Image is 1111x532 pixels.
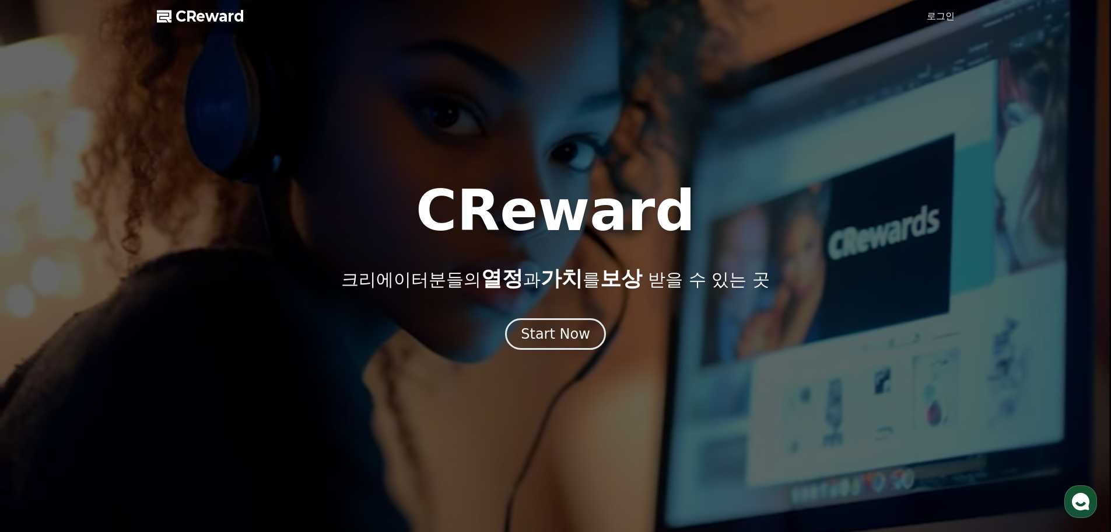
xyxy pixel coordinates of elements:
a: 대화 [77,370,150,399]
div: Start Now [521,325,590,343]
button: Start Now [505,318,606,350]
span: 대화 [107,388,121,398]
span: 보상 [600,266,642,290]
p: 크리에이터분들의 과 를 받을 수 있는 곳 [341,267,769,290]
span: 설정 [180,388,194,397]
a: 홈 [3,370,77,399]
a: CReward [157,7,244,26]
a: Start Now [505,330,606,341]
a: 로그인 [927,9,955,23]
a: 설정 [150,370,224,399]
span: 가치 [541,266,583,290]
span: 홈 [37,388,44,397]
span: CReward [176,7,244,26]
h1: CReward [416,183,695,239]
span: 열정 [481,266,523,290]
